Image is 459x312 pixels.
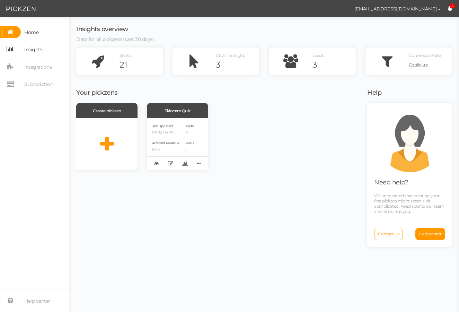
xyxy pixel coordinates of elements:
div: Last updated [DATE] 1:14 AM Referred revenue $56.6 Starts 39 Leads 3 [147,118,208,170]
span: Starts [185,124,194,128]
span: Last updated [151,124,173,128]
span: Help center [419,231,442,236]
p: 3 [185,147,194,152]
p: [DATE] 1:14 AM [151,130,179,135]
span: Create pickzen [93,108,121,113]
span: Integrations [24,61,52,72]
div: 21 [120,60,163,70]
span: Starts [120,53,131,58]
span: Your pickzens [76,89,117,96]
span: [EMAIL_ADDRESS][DOMAIN_NAME] [354,6,437,11]
span: 4 [450,3,455,9]
p: 39 [185,130,194,135]
div: Skincare Quiz [147,103,208,118]
a: Configure [409,60,452,70]
span: Need help? [374,179,408,186]
span: Leads [312,53,324,58]
span: Home [24,27,38,38]
button: [EMAIL_ADDRESS][DOMAIN_NAME] [348,3,447,15]
div: 3 [312,60,356,70]
p: $56.6 [151,147,179,152]
span: Referred revenue [151,141,179,145]
span: Click Throughs [216,53,245,58]
img: Pickzen logo [6,5,36,13]
span: Help center [24,295,51,306]
span: We understand that creating your first pickzen might seem a bit complicated. Reach out to our tea... [374,193,444,214]
a: Help center [415,228,445,240]
img: support.png [379,110,441,172]
span: Subscription [24,79,53,90]
span: Insights [24,44,42,55]
span: Insights overview [76,25,128,33]
span: Data for all pickzens (Last 30 days) [76,36,154,42]
span: Contact us [378,231,399,236]
img: d6920b405233363a3432cc7f87f2482d [336,3,348,15]
span: Configure [409,62,428,67]
span: Help [367,89,381,96]
span: Conversion Rate [409,53,441,58]
span: Leads [185,141,194,145]
div: 3 [216,60,259,70]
